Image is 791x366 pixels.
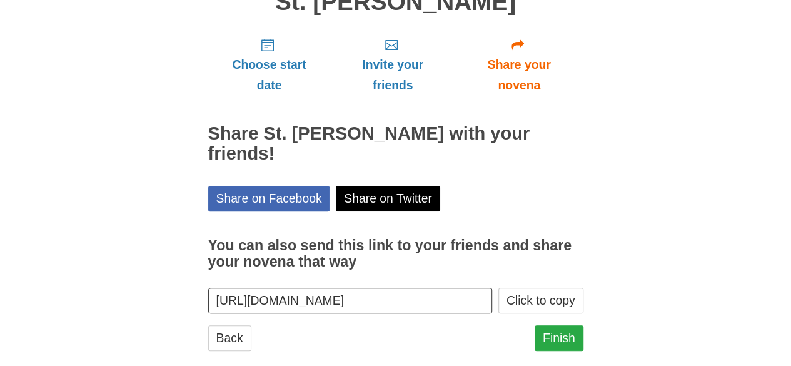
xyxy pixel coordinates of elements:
a: Share on Twitter [336,186,440,211]
h2: Share St. [PERSON_NAME] with your friends! [208,124,583,164]
button: Click to copy [498,288,583,313]
h3: You can also send this link to your friends and share your novena that way [208,238,583,270]
a: Back [208,325,251,351]
a: Choose start date [208,28,331,102]
a: Invite your friends [330,28,455,102]
a: Share your novena [455,28,583,102]
a: Finish [535,325,583,351]
a: Share on Facebook [208,186,330,211]
span: Choose start date [221,54,318,96]
span: Invite your friends [343,54,442,96]
span: Share your novena [468,54,571,96]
